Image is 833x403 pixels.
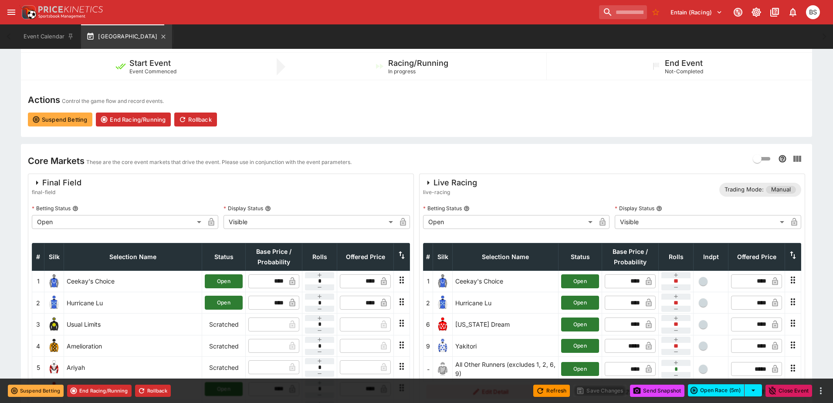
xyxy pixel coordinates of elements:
button: Open [205,296,243,310]
button: Connected to PK [730,4,746,20]
td: 2 [32,292,44,314]
img: runner 6 [436,318,450,331]
img: runner 2 [436,296,450,310]
td: Ariyah [64,357,202,378]
th: Rolls [659,243,694,270]
button: Documentation [767,4,782,20]
span: In progress [388,68,416,75]
img: runner 2 [47,296,61,310]
div: Visible [223,215,396,229]
th: Silk [433,243,453,270]
button: Toggle light/dark mode [748,4,764,20]
button: Open [561,318,599,331]
button: Rollback [174,113,217,126]
img: runner 5 [47,360,61,374]
p: Trading Mode: [725,185,764,194]
img: runner 1 [47,274,61,288]
button: Brendan Scoble [803,3,823,22]
td: Amelioration [64,335,202,356]
button: open drawer [3,4,19,20]
p: Scratched [205,342,243,351]
td: - [423,357,433,382]
td: Yakitori [453,335,559,356]
button: Suspend Betting [8,385,64,397]
div: split button [688,384,762,396]
td: 1 [423,270,433,292]
button: Close Event [765,385,812,397]
span: final-field [32,188,81,197]
span: Manual [766,185,796,194]
button: End Racing/Running [96,113,171,126]
th: # [423,243,433,270]
p: Display Status [223,205,263,212]
div: Final Field [32,178,81,188]
button: Betting Status [72,205,78,212]
th: Selection Name [453,243,559,270]
img: Sportsbook Management [38,14,85,18]
button: [GEOGRAPHIC_DATA] [81,24,172,49]
span: live-racing [423,188,477,197]
td: All Other Runners (excludes 1, 2, 6, 9) [453,357,559,382]
img: PriceKinetics Logo [19,3,37,21]
button: Notifications [785,4,801,20]
button: Open Race (5m) [688,384,745,396]
img: runner 4 [47,339,61,353]
th: Independent [694,243,728,270]
button: No Bookmarks [649,5,663,19]
div: Open [423,215,596,229]
p: Betting Status [32,205,71,212]
img: runner 9 [436,339,450,353]
span: Event Commenced [129,68,176,75]
button: Rollback [135,385,171,397]
th: Silk [44,243,64,270]
th: Offered Price [728,243,785,270]
h5: End Event [665,58,703,68]
button: more [816,386,826,396]
td: Usual Limits [64,314,202,335]
td: 3 [32,314,44,335]
p: These are the core event markets that drive the event. Please use in conjunction with the event p... [86,158,352,167]
div: Brendan Scoble [806,5,820,19]
p: Betting Status [423,205,462,212]
button: Open [205,274,243,288]
img: runner 3 [47,318,61,331]
div: Open [32,215,204,229]
td: 4 [32,335,44,356]
button: select merge strategy [745,384,762,396]
th: Status [202,243,246,270]
th: Base Price / Probability [246,243,302,270]
button: Open [561,274,599,288]
th: # [32,243,44,270]
input: search [599,5,647,19]
td: 9 [423,335,433,356]
p: Scratched [205,363,243,372]
td: Hurricane Lu [64,292,202,314]
h4: Actions [28,94,60,106]
h5: Racing/Running [388,58,448,68]
td: 5 [32,357,44,378]
td: Ceekay's Choice [64,270,202,292]
div: Live Racing [423,178,477,188]
p: Scratched [205,320,243,329]
button: End Racing/Running [67,385,132,397]
button: Betting Status [464,205,470,212]
button: Open [561,296,599,310]
td: 1 [32,270,44,292]
td: 2 [423,292,433,314]
button: Suspend Betting [28,113,92,126]
td: 6 [423,314,433,335]
button: Send Snapshot [630,385,684,397]
img: blank-silk.png [436,362,450,376]
button: Event Calendar [18,24,79,49]
th: Selection Name [64,243,202,270]
td: [US_STATE] Dream [453,314,559,335]
button: Refresh [533,385,570,397]
button: Select Tenant [665,5,728,19]
th: Status [559,243,602,270]
td: Hurricane Lu [453,292,559,314]
th: Rolls [302,243,337,270]
button: Open [561,362,599,376]
td: Ceekay's Choice [453,270,559,292]
div: Visible [615,215,787,229]
button: Display Status [656,205,662,212]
